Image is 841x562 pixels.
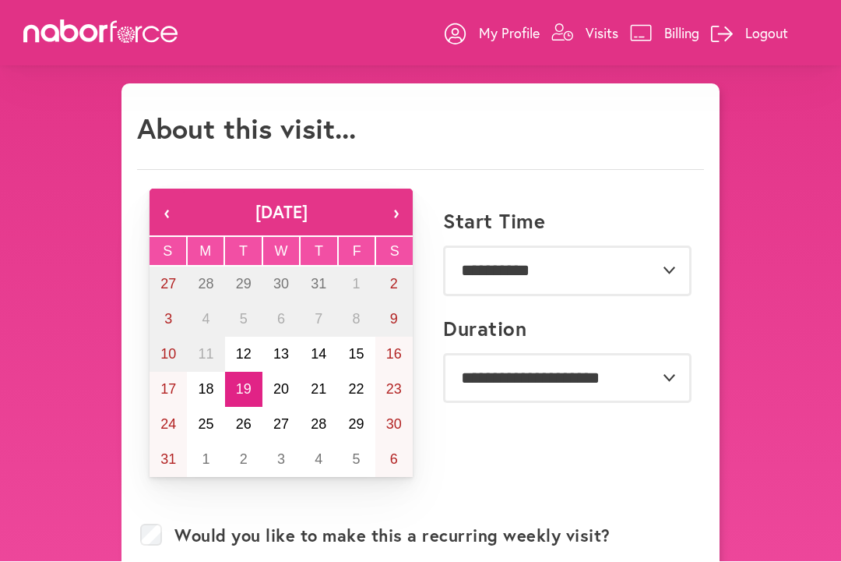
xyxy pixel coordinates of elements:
button: August 9, 2025 [375,302,413,338]
abbr: Friday [353,244,361,260]
button: August 27, 2025 [262,408,300,443]
button: August 23, 2025 [375,373,413,408]
p: My Profile [479,24,540,43]
button: August 1, 2025 [337,267,375,302]
button: August 8, 2025 [337,302,375,338]
button: August 6, 2025 [262,302,300,338]
button: August 18, 2025 [187,373,224,408]
button: August 16, 2025 [375,338,413,373]
abbr: Sunday [163,244,172,260]
abbr: August 3, 2025 [164,312,172,327]
button: August 15, 2025 [337,338,375,373]
abbr: August 1, 2025 [353,277,361,292]
abbr: August 21, 2025 [311,382,326,398]
button: August 11, 2025 [187,338,224,373]
button: August 12, 2025 [225,338,262,373]
abbr: August 9, 2025 [390,312,398,327]
button: August 17, 2025 [150,373,187,408]
button: August 19, 2025 [225,373,262,408]
button: August 5, 2025 [225,302,262,338]
abbr: September 4, 2025 [315,452,322,468]
button: September 3, 2025 [262,443,300,478]
abbr: August 10, 2025 [160,347,176,362]
abbr: August 4, 2025 [202,312,209,327]
abbr: August 15, 2025 [349,347,364,362]
abbr: August 8, 2025 [353,312,361,327]
abbr: August 27, 2025 [273,417,289,433]
button: August 3, 2025 [150,302,187,338]
button: August 4, 2025 [187,302,224,338]
abbr: August 13, 2025 [273,347,289,362]
button: July 27, 2025 [150,267,187,302]
abbr: August 11, 2025 [198,347,213,362]
h1: About this visit... [137,112,356,146]
abbr: August 14, 2025 [311,347,326,362]
button: July 29, 2025 [225,267,262,302]
abbr: July 28, 2025 [198,277,213,292]
button: August 2, 2025 [375,267,413,302]
abbr: August 29, 2025 [349,417,364,433]
abbr: August 24, 2025 [160,417,176,433]
button: August 31, 2025 [150,443,187,478]
label: Would you like to make this a recurring weekly visit? [174,526,611,546]
abbr: July 29, 2025 [236,277,252,292]
button: August 28, 2025 [300,408,337,443]
button: › [378,189,413,236]
button: July 31, 2025 [300,267,337,302]
abbr: August 12, 2025 [236,347,252,362]
abbr: August 7, 2025 [315,312,322,327]
button: August 13, 2025 [262,338,300,373]
button: July 28, 2025 [187,267,224,302]
button: September 4, 2025 [300,443,337,478]
button: September 1, 2025 [187,443,224,478]
abbr: August 6, 2025 [277,312,285,327]
button: August 29, 2025 [337,408,375,443]
button: August 14, 2025 [300,338,337,373]
p: Billing [664,24,699,43]
abbr: July 30, 2025 [273,277,289,292]
abbr: August 22, 2025 [349,382,364,398]
abbr: August 26, 2025 [236,417,252,433]
p: Logout [745,24,788,43]
abbr: Wednesday [275,244,288,260]
abbr: Monday [199,244,211,260]
abbr: September 6, 2025 [390,452,398,468]
abbr: August 20, 2025 [273,382,289,398]
button: August 21, 2025 [300,373,337,408]
abbr: August 19, 2025 [236,382,252,398]
a: Billing [630,10,699,57]
button: August 7, 2025 [300,302,337,338]
abbr: August 2, 2025 [390,277,398,292]
button: August 24, 2025 [150,408,187,443]
a: Logout [711,10,788,57]
button: August 10, 2025 [150,338,187,373]
label: Start Time [443,210,545,234]
abbr: September 1, 2025 [202,452,209,468]
abbr: September 3, 2025 [277,452,285,468]
abbr: August 18, 2025 [198,382,213,398]
button: July 30, 2025 [262,267,300,302]
p: Visits [586,24,618,43]
abbr: August 23, 2025 [386,382,402,398]
abbr: August 17, 2025 [160,382,176,398]
abbr: August 31, 2025 [160,452,176,468]
abbr: August 5, 2025 [240,312,248,327]
button: September 6, 2025 [375,443,413,478]
button: [DATE] [184,189,378,236]
button: ‹ [150,189,184,236]
abbr: September 5, 2025 [353,452,361,468]
button: August 20, 2025 [262,373,300,408]
abbr: September 2, 2025 [240,452,248,468]
abbr: Thursday [315,244,323,260]
abbr: August 28, 2025 [311,417,326,433]
button: September 2, 2025 [225,443,262,478]
button: September 5, 2025 [337,443,375,478]
button: August 26, 2025 [225,408,262,443]
a: Visits [551,10,618,57]
abbr: July 31, 2025 [311,277,326,292]
a: My Profile [445,10,540,57]
button: August 25, 2025 [187,408,224,443]
abbr: August 30, 2025 [386,417,402,433]
abbr: August 25, 2025 [198,417,213,433]
button: August 30, 2025 [375,408,413,443]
